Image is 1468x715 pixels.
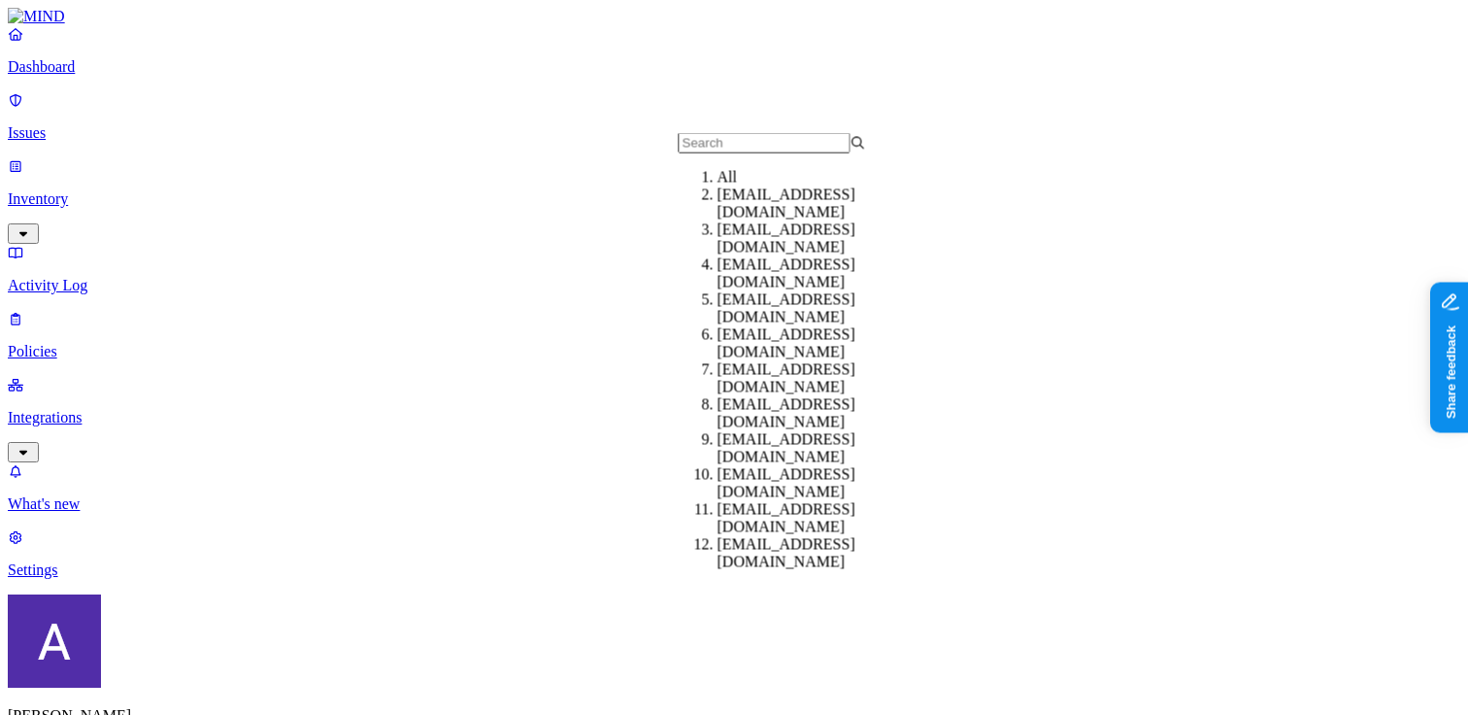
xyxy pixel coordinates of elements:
[8,244,1460,294] a: Activity Log
[8,462,1460,513] a: What's new
[717,187,905,221] div: [EMAIL_ADDRESS][DOMAIN_NAME]
[8,58,1460,76] p: Dashboard
[717,396,905,431] div: [EMAIL_ADDRESS][DOMAIN_NAME]
[717,361,905,396] div: [EMAIL_ADDRESS][DOMAIN_NAME]
[8,8,1460,25] a: MIND
[8,25,1460,76] a: Dashboard
[8,376,1460,460] a: Integrations
[717,291,905,326] div: [EMAIL_ADDRESS][DOMAIN_NAME]
[717,326,905,361] div: [EMAIL_ADDRESS][DOMAIN_NAME]
[8,409,1460,426] p: Integrations
[717,501,905,536] div: [EMAIL_ADDRESS][DOMAIN_NAME]
[8,8,65,25] img: MIND
[8,190,1460,208] p: Inventory
[8,310,1460,360] a: Policies
[717,169,905,187] div: All
[8,157,1460,241] a: Inventory
[717,221,905,256] div: [EMAIL_ADDRESS][DOMAIN_NAME]
[8,562,1460,579] p: Settings
[8,277,1460,294] p: Activity Log
[717,466,905,501] div: [EMAIL_ADDRESS][DOMAIN_NAME]
[8,91,1460,142] a: Issues
[8,343,1460,360] p: Policies
[679,133,851,153] input: Search
[8,495,1460,513] p: What's new
[717,256,905,291] div: [EMAIL_ADDRESS][DOMAIN_NAME]
[717,536,905,571] div: [EMAIL_ADDRESS][DOMAIN_NAME]
[8,595,101,688] img: Avigail Bronznick
[8,528,1460,579] a: Settings
[8,124,1460,142] p: Issues
[717,431,905,466] div: [EMAIL_ADDRESS][DOMAIN_NAME]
